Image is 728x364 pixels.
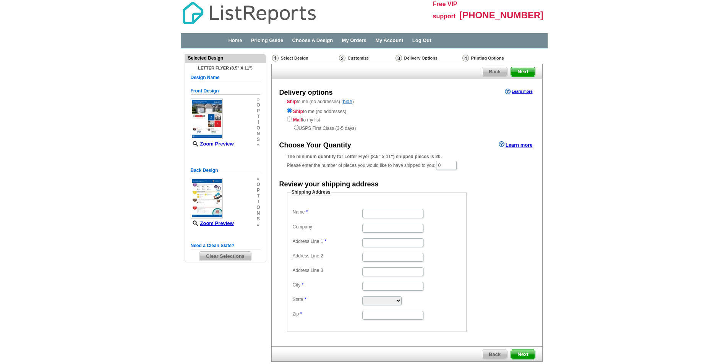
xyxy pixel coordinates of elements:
span: » [256,97,260,102]
h5: Need a Clean Slate? [191,242,260,249]
a: Learn more [505,89,532,95]
span: » [256,142,260,148]
div: Delivery options [279,88,333,98]
span: o [256,182,260,188]
span: s [256,137,260,142]
div: Customize [338,54,395,62]
h4: Letter Flyer (8.5" x 11") [191,66,260,70]
img: Customize [339,55,345,61]
img: Delivery Options [396,55,402,61]
img: small-thumb.jpg [191,178,223,218]
span: » [256,176,260,182]
span: o [256,205,260,210]
div: Choose Your Quantity [279,141,351,150]
a: Zoom Preview [191,141,234,147]
span: n [256,210,260,216]
div: to me (no addresses) to my list [287,107,527,132]
label: Zip [293,311,362,317]
strong: Ship [293,109,303,114]
label: State [293,296,362,303]
label: Address Line 2 [293,253,362,259]
span: t [256,114,260,120]
div: Review your shipping address [279,180,379,189]
div: Printing Options [462,54,530,62]
img: Select Design [272,55,279,61]
span: [PHONE_NUMBER] [459,10,543,20]
span: t [256,193,260,199]
img: Printing Options & Summary [462,55,469,61]
h5: Back Design [191,167,260,174]
a: Home [228,37,242,43]
label: Address Line 3 [293,267,362,274]
label: Address Line 1 [293,238,362,245]
a: Back [482,349,507,359]
span: Free VIP support [433,1,457,19]
legend: Shipping Address [291,189,331,196]
span: i [256,199,260,205]
a: My Account [375,37,403,43]
span: p [256,108,260,114]
a: Learn more [499,141,533,147]
h5: Front Design [191,87,260,95]
span: » [256,222,260,228]
div: Select Design [271,54,338,64]
h5: Design Name [191,74,260,81]
img: small-thumb.jpg [191,99,223,139]
a: Pricing Guide [251,37,284,43]
a: Back [482,67,507,77]
div: USPS First Class (3-5 days) [287,123,527,132]
label: Name [293,209,362,215]
span: s [256,216,260,222]
a: Log Out [412,37,431,43]
label: Company [293,224,362,230]
span: o [256,102,260,108]
div: Please enter the number of pieces you would like to have shipped to you: [287,153,527,171]
div: to me (no addresses) ( ) [272,98,542,132]
span: i [256,120,260,125]
span: p [256,188,260,193]
span: o [256,125,260,131]
a: hide [343,99,352,104]
span: Next [511,67,535,76]
a: Zoom Preview [191,220,234,226]
a: My Orders [342,37,366,43]
strong: Mail [293,117,302,123]
div: Selected Design [185,55,266,61]
div: Delivery Options [395,54,462,64]
span: n [256,131,260,137]
span: Next [511,350,535,359]
span: Back [482,67,507,76]
strong: Ship [287,99,297,104]
span: Back [482,350,507,359]
span: Clear Selections [199,252,251,261]
a: Choose A Design [292,37,333,43]
label: City [293,282,362,288]
div: The minimum quantity for Letter Flyer (8.5" x 11") shipped pieces is 20. [287,153,527,160]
